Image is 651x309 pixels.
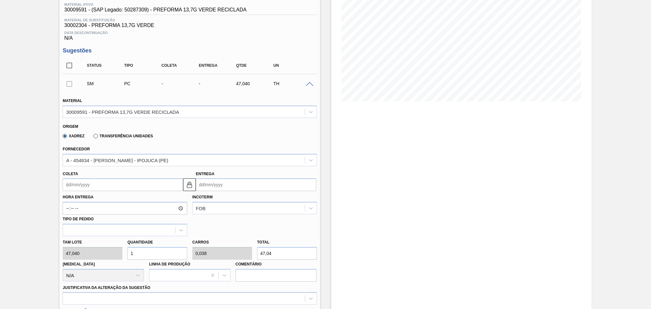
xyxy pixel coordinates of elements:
[66,109,179,114] div: 30009591 - PREFORMA 13,7G VERDE RECICLADA
[63,262,95,266] label: [MEDICAL_DATA]
[235,81,277,86] div: 47,040
[63,172,78,176] label: Coleta
[63,217,93,221] label: Tipo de pedido
[63,47,317,54] h3: Sugestões
[123,81,165,86] div: Pedido de Compra
[64,3,246,6] span: Material ativo
[85,81,127,86] div: Sugestão Manual
[183,178,196,191] button: locked
[63,99,82,103] label: Material
[186,181,193,189] img: locked
[192,195,213,199] label: Incoterm
[63,178,183,191] input: dd/mm/yyyy
[66,157,168,163] div: A - 454834 - [PERSON_NAME] - IPOJUCA (PE)
[149,262,190,266] label: Linha de Produção
[272,63,314,68] div: UN
[85,63,127,68] div: Status
[192,240,209,244] label: Carros
[63,147,90,151] label: Fornecedor
[196,178,316,191] input: dd/mm/yyyy
[63,134,85,138] label: Xadrez
[257,240,270,244] label: Total
[64,31,315,35] span: Data Descontinuação
[196,172,215,176] label: Entrega
[160,81,202,86] div: -
[197,63,239,68] div: Entrega
[235,63,277,68] div: Qtde
[123,63,165,68] div: Tipo
[197,81,239,86] div: -
[63,285,150,290] label: Justificativa da Alteração da Sugestão
[272,81,314,86] div: TH
[63,124,78,129] label: Origem
[196,206,206,211] div: FOB
[64,7,246,13] span: 30009591 - (SAP Legado: 50287309) - PREFORMA 13,7G VERDE RECICLADA
[64,18,315,22] span: Material de Substituição
[63,28,317,41] div: N/A
[93,134,153,138] label: Transferência Unidades
[236,260,317,269] label: Comentário
[127,240,153,244] label: Quantidade
[63,193,187,202] label: Hora Entrega
[64,23,315,28] span: 30002304 - PREFORMA 13,7G VERDE
[63,238,122,247] label: Tam lote
[160,63,202,68] div: Coleta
